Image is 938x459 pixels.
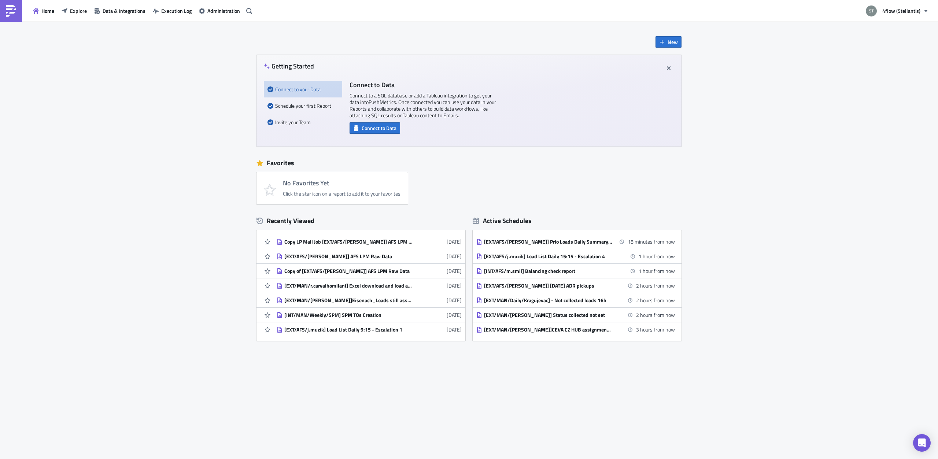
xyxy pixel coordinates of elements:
time: 2025-09-24 15:30 [639,267,675,275]
a: [EXT/MAN/r.carvalhomilani] Excel download and load assignment list to GEFCO Hub Mulhouse[DATE] [277,278,462,293]
a: [EXT/AFS/j.muzik] Load List Daily 15:15 - Escalation 41 hour from now [476,249,675,263]
time: 2025-09-17T15:51:40Z [447,311,462,319]
time: 2025-09-24 16:00 [636,282,675,289]
a: Copy LP Mail Job [EXT/AFS/[PERSON_NAME]] AFS LPM Raw Data[DATE] [277,234,462,249]
div: [EXT/AFS/[PERSON_NAME]] Prio Loads Daily Summary 14:30 [484,238,612,245]
div: [EXT/MAN/Daily/Kragujevac] - Not collected loads 16h [484,297,612,304]
a: [EXT/MAN/[PERSON_NAME]]CEVA CZ HUB assignment info Karagujevac3 hours from now [476,322,675,337]
a: [EXT/AFS/[PERSON_NAME]] AFS LPM Raw Data[DATE] [277,249,462,263]
a: [EXT/AFS/[PERSON_NAME]] [DATE] ADR pickups2 hours from now [476,278,675,293]
span: Home [41,7,54,15]
button: 4flow (Stellantis) [861,3,933,19]
div: [EXT/MAN/r.carvalhomilani] Excel download and load assignment list to GEFCO Hub Mulhouse [284,282,413,289]
span: Data & Integrations [103,7,145,15]
time: 2025-09-23T09:05:06Z [447,267,462,275]
div: Schedule your first Report [267,97,339,114]
span: Execution Log [161,7,192,15]
div: Open Intercom Messenger [913,434,931,452]
div: [INT/AFS/m.smil] Balancing check report [484,268,612,274]
span: Connect to Data [362,124,396,132]
div: [INT/MAN/Weekly/SPM] SPM TOs Creation [284,312,413,318]
div: [EXT/MAN/[PERSON_NAME]] Status collected not set [484,312,612,318]
time: 2025-09-23T09:08:06Z [447,252,462,260]
span: 4flow (Stellantis) [882,7,920,15]
button: New [656,36,682,48]
h4: Getting Started [264,62,314,70]
p: Connect to a SQL database or add a Tableau integration to get your data into PushMetrics . Once c... [350,92,496,119]
button: Data & Integrations [91,5,149,16]
time: 2025-09-19T16:33:22Z [447,282,462,289]
div: Connect to your Data [267,81,339,97]
div: Recently Viewed [256,215,465,226]
div: [EXT/AFS/j.muzik] Load List Daily 9:15 - Escalation 1 [284,326,413,333]
time: 2025-09-24 16:00 [636,296,675,304]
div: [EXT/AFS/[PERSON_NAME]] [DATE] ADR pickups [484,282,612,289]
div: Invite your Team [267,114,339,130]
time: 2025-09-23T09:08:34Z [447,238,462,245]
a: Connect to Data [350,123,400,131]
time: 2025-09-17T07:45:20Z [447,326,462,333]
div: Active Schedules [473,216,532,225]
img: PushMetrics [5,5,17,17]
time: 2025-09-24 16:00 [636,311,675,319]
div: Favorites [256,158,682,169]
a: [EXT/MAN/[PERSON_NAME]]Eisenach_Loads still assigned in HUB[DATE] [277,293,462,307]
button: Connect to Data [350,122,400,134]
a: [EXT/AFS/j.muzik] Load List Daily 9:15 - Escalation 1[DATE] [277,322,462,337]
time: 2025-09-19T16:27:55Z [447,296,462,304]
div: [EXT/AFS/[PERSON_NAME]] AFS LPM Raw Data [284,253,413,260]
time: 2025-09-24 15:15 [639,252,675,260]
img: Avatar [865,5,878,17]
div: [EXT/MAN/[PERSON_NAME]]Eisenach_Loads still assigned in HUB [284,297,413,304]
a: Copy of [EXT/AFS/[PERSON_NAME]] AFS LPM Raw Data[DATE] [277,264,462,278]
time: 2025-09-24 17:00 [636,326,675,333]
h4: Connect to Data [350,81,496,89]
a: [EXT/MAN/[PERSON_NAME]] Status collected not set2 hours from now [476,308,675,322]
div: Copy of [EXT/AFS/[PERSON_NAME]] AFS LPM Raw Data [284,268,413,274]
a: [INT/MAN/Weekly/SPM] SPM TOs Creation[DATE] [277,308,462,322]
span: Administration [207,7,240,15]
div: Click the star icon on a report to add it to your favorites [283,190,400,197]
div: [EXT/MAN/[PERSON_NAME]]CEVA CZ HUB assignment info Karagujevac [484,326,612,333]
span: Explore [70,7,87,15]
a: [EXT/AFS/[PERSON_NAME]] Prio Loads Daily Summary 14:3018 minutes from now [476,234,675,249]
div: Copy LP Mail Job [EXT/AFS/[PERSON_NAME]] AFS LPM Raw Data [284,238,413,245]
button: Execution Log [149,5,195,16]
span: New [668,38,678,46]
h4: No Favorites Yet [283,179,400,187]
button: Administration [195,5,244,16]
a: [INT/AFS/m.smil] Balancing check report1 hour from now [476,264,675,278]
button: Home [29,5,58,16]
button: Explore [58,5,91,16]
a: [EXT/MAN/Daily/Kragujevac] - Not collected loads 16h2 hours from now [476,293,675,307]
div: [EXT/AFS/j.muzik] Load List Daily 15:15 - Escalation 4 [484,253,612,260]
time: 2025-09-24 14:30 [628,238,675,245]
